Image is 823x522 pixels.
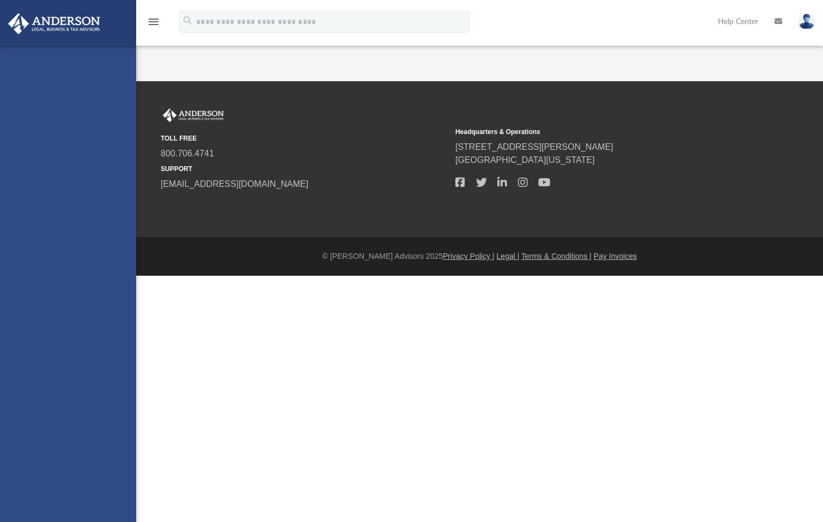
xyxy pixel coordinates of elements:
[455,127,742,137] small: Headquarters & Operations
[147,21,160,28] a: menu
[182,15,194,27] i: search
[521,252,592,260] a: Terms & Conditions |
[5,13,103,34] img: Anderson Advisors Platinum Portal
[455,155,595,165] a: [GEOGRAPHIC_DATA][US_STATE]
[594,252,637,260] a: Pay Invoices
[455,142,613,151] a: [STREET_ADDRESS][PERSON_NAME]
[161,149,214,158] a: 800.706.4741
[161,133,448,143] small: TOLL FREE
[443,252,495,260] a: Privacy Policy |
[497,252,520,260] a: Legal |
[161,108,226,123] img: Anderson Advisors Platinum Portal
[798,14,815,29] img: User Pic
[161,179,308,189] a: [EMAIL_ADDRESS][DOMAIN_NAME]
[161,164,448,174] small: SUPPORT
[147,15,160,28] i: menu
[136,251,823,262] div: © [PERSON_NAME] Advisors 2025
